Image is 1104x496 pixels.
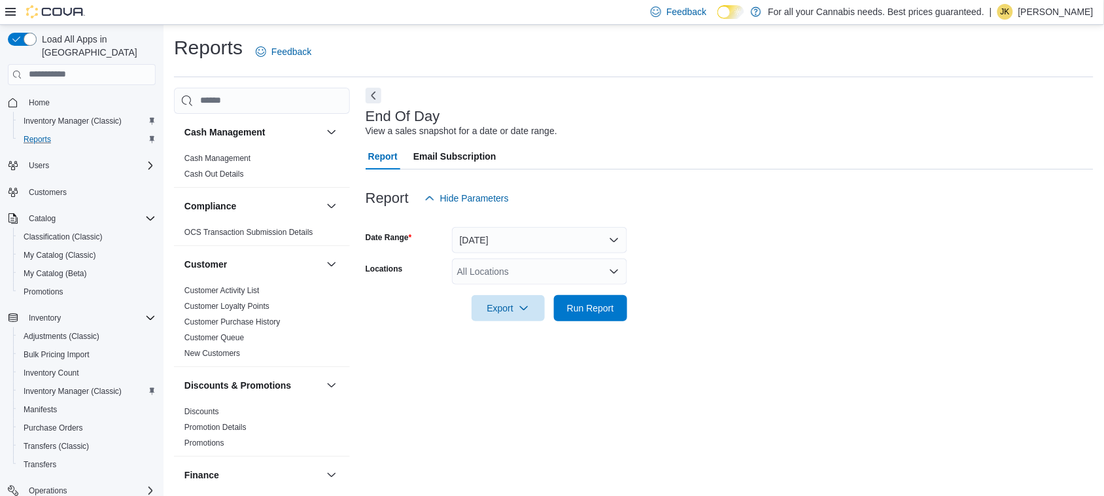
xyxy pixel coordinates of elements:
a: Classification (Classic) [18,229,108,245]
button: Inventory Manager (Classic) [13,382,161,400]
span: Classification (Classic) [18,229,156,245]
button: Reports [13,130,161,149]
a: Cash Management [184,154,250,163]
button: Hide Parameters [419,185,514,211]
div: Customer [174,283,350,366]
div: Jennifer Kinzie [997,4,1013,20]
span: Reports [18,132,156,147]
span: Promotions [184,438,224,448]
button: Inventory [3,309,161,327]
button: Promotions [13,283,161,301]
span: Bulk Pricing Import [18,347,156,363]
span: Inventory Manager (Classic) [24,386,122,397]
a: Promotions [184,438,224,448]
span: Customer Purchase History [184,317,281,327]
span: Inventory Count [24,368,79,378]
span: My Catalog (Beta) [18,266,156,281]
span: Users [29,160,49,171]
a: Inventory Manager (Classic) [18,383,127,399]
span: Inventory Manager (Classic) [18,383,156,399]
a: Feedback [250,39,317,65]
button: Cash Management [324,124,339,140]
div: Cash Management [174,151,350,187]
button: Cash Management [184,126,321,139]
h1: Reports [174,35,243,61]
span: Purchase Orders [18,420,156,436]
button: Users [3,156,161,175]
button: My Catalog (Beta) [13,264,161,283]
span: Adjustments (Classic) [18,328,156,344]
a: Customer Loyalty Points [184,302,269,311]
span: Catalog [24,211,156,226]
h3: Customer [184,258,227,271]
p: For all your Cannabis needs. Best prices guaranteed. [768,4,984,20]
p: | [990,4,992,20]
span: Home [29,97,50,108]
span: Cash Management [184,153,250,164]
button: Manifests [13,400,161,419]
span: Promotions [18,284,156,300]
a: Customer Activity List [184,286,260,295]
a: Discounts [184,407,219,416]
button: Next [366,88,381,103]
a: Manifests [18,402,62,417]
span: Customers [29,187,67,198]
a: Purchase Orders [18,420,88,436]
span: Promotions [24,287,63,297]
a: Transfers [18,457,61,472]
a: Bulk Pricing Import [18,347,95,363]
button: Home [3,93,161,112]
span: Bulk Pricing Import [24,349,90,360]
span: Customer Queue [184,332,244,343]
span: OCS Transaction Submission Details [184,227,313,238]
span: Load All Apps in [GEOGRAPHIC_DATA] [37,33,156,59]
span: Adjustments (Classic) [24,331,99,342]
a: My Catalog (Beta) [18,266,92,281]
a: Home [24,95,55,111]
button: Users [24,158,54,173]
div: Discounts & Promotions [174,404,350,456]
span: Cash Out Details [184,169,244,179]
span: Transfers (Classic) [18,438,156,454]
span: Purchase Orders [24,423,83,433]
span: Discounts [184,406,219,417]
button: Inventory Manager (Classic) [13,112,161,130]
button: [DATE] [452,227,627,253]
a: Inventory Manager (Classic) [18,113,127,129]
span: Hide Parameters [440,192,509,205]
a: Customer Purchase History [184,317,281,327]
button: Bulk Pricing Import [13,345,161,364]
button: Finance [324,467,339,483]
button: Transfers [13,455,161,474]
button: Compliance [324,198,339,214]
span: My Catalog (Classic) [24,250,96,260]
a: Promotion Details [184,423,247,432]
h3: Cash Management [184,126,266,139]
a: Transfers (Classic) [18,438,94,454]
span: Inventory Manager (Classic) [18,113,156,129]
label: Date Range [366,232,412,243]
p: [PERSON_NAME] [1018,4,1094,20]
a: OCS Transaction Submission Details [184,228,313,237]
span: Run Report [567,302,614,315]
span: Users [24,158,156,173]
button: Adjustments (Classic) [13,327,161,345]
div: Compliance [174,224,350,245]
span: Transfers [24,459,56,470]
button: Export [472,295,545,321]
a: Customers [24,185,72,200]
h3: Compliance [184,200,236,213]
a: Adjustments (Classic) [18,328,105,344]
input: Dark Mode [717,5,745,19]
span: Inventory [29,313,61,323]
span: Report [368,143,398,169]
button: Purchase Orders [13,419,161,437]
div: View a sales snapshot for a date or date range. [366,124,557,138]
a: Promotions [18,284,69,300]
span: Inventory [24,310,156,326]
span: Manifests [24,404,57,415]
span: Export [479,295,537,321]
span: Email Subscription [413,143,496,169]
span: Customers [24,184,156,200]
